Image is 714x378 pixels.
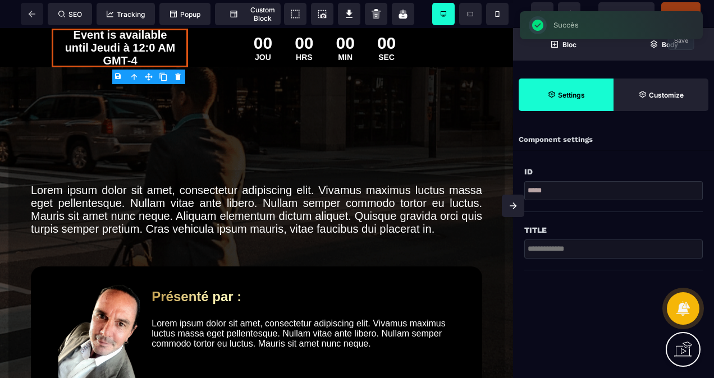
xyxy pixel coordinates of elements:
span: Custom Block [221,6,275,22]
div: Title [524,223,703,237]
div: Id [524,165,703,178]
strong: Customize [649,91,684,99]
span: Settings [519,79,614,111]
strong: Bloc [562,40,576,49]
div: JOU [254,25,272,34]
span: Screenshot [311,3,333,25]
span: Previsualiser [606,10,647,18]
span: Open Style Manager [614,79,708,111]
span: Event is available until [65,1,167,26]
div: MIN [336,25,355,34]
span: Popup [170,10,200,19]
div: Component settings [513,129,714,151]
strong: Settings [558,91,585,99]
div: SEC [377,25,396,34]
text: Lorem ipsum dolor sit amet, consectetur adipiscing elit. Vivamus maximus luctus massa eget pellen... [31,153,482,210]
span: Jeudi à 12:0 AM GMT-4 [91,13,175,39]
span: Open Layer Manager [614,28,714,61]
span: SEO [58,10,82,19]
div: 00 [295,6,313,25]
div: HRS [295,25,313,34]
div: 00 [377,6,396,25]
span: Tracking [107,10,145,19]
span: Preview [598,2,654,25]
span: View components [284,3,306,25]
span: Open Blocks [513,28,614,61]
text: Lorem ipsum dolor sit amet, consectetur adipiscing elit. Vivamus maximus luctus massa eget pellen... [152,288,465,324]
div: 00 [336,6,355,25]
strong: Body [662,40,678,49]
span: Publier [670,10,692,18]
div: 00 [254,6,272,25]
h2: Présenté par : [152,255,465,282]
